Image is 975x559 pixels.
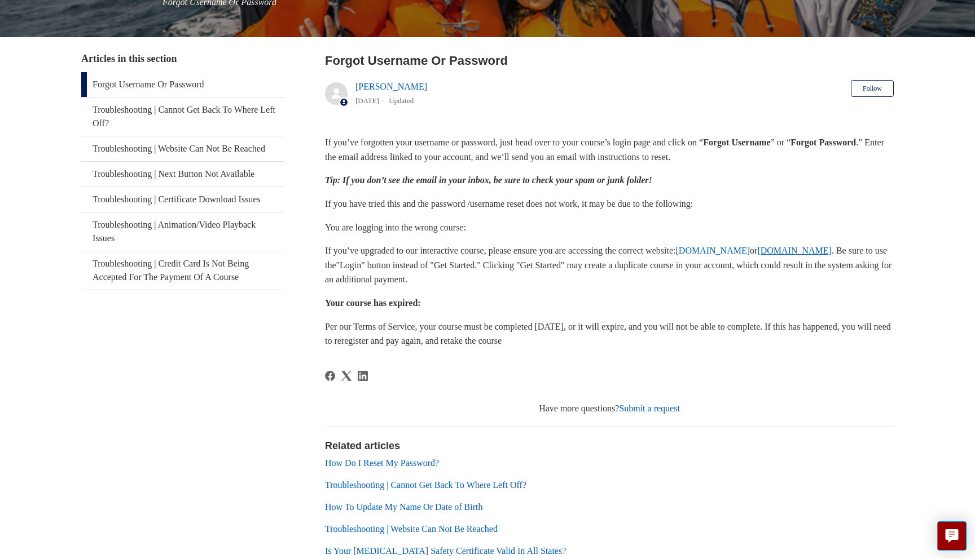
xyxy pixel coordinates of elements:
[355,82,427,91] a: [PERSON_NAME]
[325,371,335,381] svg: Share this page on Facebook
[325,502,482,512] a: How To Update My Name Or Date of Birth
[325,197,894,211] p: If you have tried this and the password /username reset does not work, it may be due to the follo...
[325,438,894,454] h2: Related articles
[325,175,652,185] em: Tip: If you don’t see the email in your inbox, be sure to check your spam or junk folder!
[81,53,177,64] span: Articles in this section
[81,212,284,251] a: Troubleshooting | Animation/Video Playback Issues
[325,298,421,308] strong: Your course has expired:
[81,162,284,187] a: Troubleshooting | Next Button Not Available
[325,51,894,70] h2: Forgot Username Or Password
[325,458,439,468] a: How Do I Reset My Password?
[81,187,284,212] a: Troubleshooting | Certificate Download Issues
[619,403,680,413] a: Submit a request
[325,480,526,490] a: Troubleshooting | Cannot Get Back To Where Left Off?
[81,251,284,290] a: Troubleshooting | Credit Card Is Not Being Accepted For The Payment Of A Course
[81,97,284,136] a: Troubleshooting | Cannot Get Back To Where Left Off?
[325,402,894,415] div: Have more questions?
[389,96,414,105] li: Updated
[703,137,771,147] strong: Forgot Username
[81,136,284,161] a: Troubleshooting | Website Can Not Be Reached
[325,524,498,534] a: Troubleshooting | Website Can Not Be Reached
[325,135,894,164] p: If you’ve forgotten your username or password, just head over to your course’s login page and cli...
[325,320,894,348] p: Per our Terms of Service, your course must be completed [DATE], or it will expire, and you will n...
[355,96,379,105] time: 05/20/2025, 14:58
[341,371,352,381] svg: Share this page on X Corp
[676,246,750,255] a: [DOMAIN_NAME]
[757,246,832,255] a: [DOMAIN_NAME]
[325,546,566,556] a: Is Your [MEDICAL_DATA] Safety Certificate Valid In All States?
[937,521,967,551] button: Live chat
[358,371,368,381] a: LinkedIn
[81,72,284,97] a: Forgot Username Or Password
[325,220,894,235] p: You are logging into the wrong course:
[341,371,352,381] a: X Corp
[790,137,856,147] strong: Forgot Password
[851,80,894,97] button: Follow Article
[358,371,368,381] svg: Share this page on LinkedIn
[325,243,894,287] p: If you’ve upgraded to our interactive course, please ensure you are accessing the correct website...
[325,371,335,381] a: Facebook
